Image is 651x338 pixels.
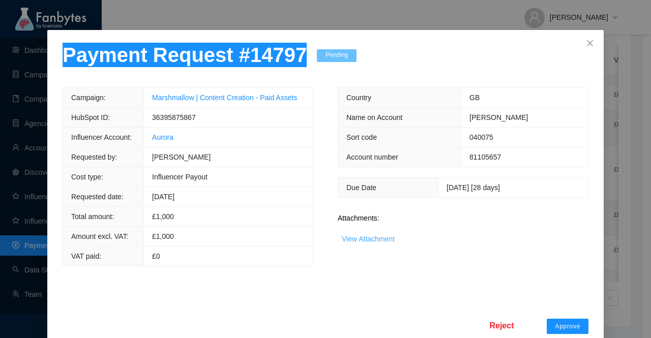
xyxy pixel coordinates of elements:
a: Marshmallow | Content Creation - Paid Assets [152,94,297,102]
span: Name on Account [346,113,403,121]
a: Aurora [152,133,173,141]
span: Total amount: [71,212,114,221]
span: [DATE] [152,193,174,201]
span: Account number [346,153,398,161]
span: [PERSON_NAME] [152,153,211,161]
span: £ 1,000 [152,212,174,221]
span: £0 [152,252,160,260]
span: GB [469,94,480,102]
span: Influencer Account: [71,133,132,141]
span: close [586,39,594,47]
span: Campaign: [71,94,106,102]
span: HubSpot ID: [71,113,110,121]
span: 81105657 [469,153,501,161]
p: Payment Request # 14797 [63,43,307,67]
span: Country [346,94,371,102]
span: Cost type: [71,173,103,181]
span: Reject [489,319,514,332]
span: £1,000 [152,232,174,240]
span: Pending [317,49,357,62]
span: Requested date: [71,193,124,201]
span: Sort code [346,133,377,141]
button: Close [576,30,604,57]
span: [DATE] [28 days] [447,183,500,192]
span: Approve [555,322,580,330]
span: VAT paid: [71,252,101,260]
span: Due Date [346,183,376,192]
button: Approve [547,319,588,334]
span: 040075 [469,133,493,141]
span: Requested by: [71,153,117,161]
button: Reject [482,317,521,333]
span: Influencer Payout [152,173,208,181]
span: [PERSON_NAME] [469,113,528,121]
a: View Attachment [342,235,395,243]
span: Amount excl. VAT: [71,232,128,240]
span: 36395875867 [152,113,196,121]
